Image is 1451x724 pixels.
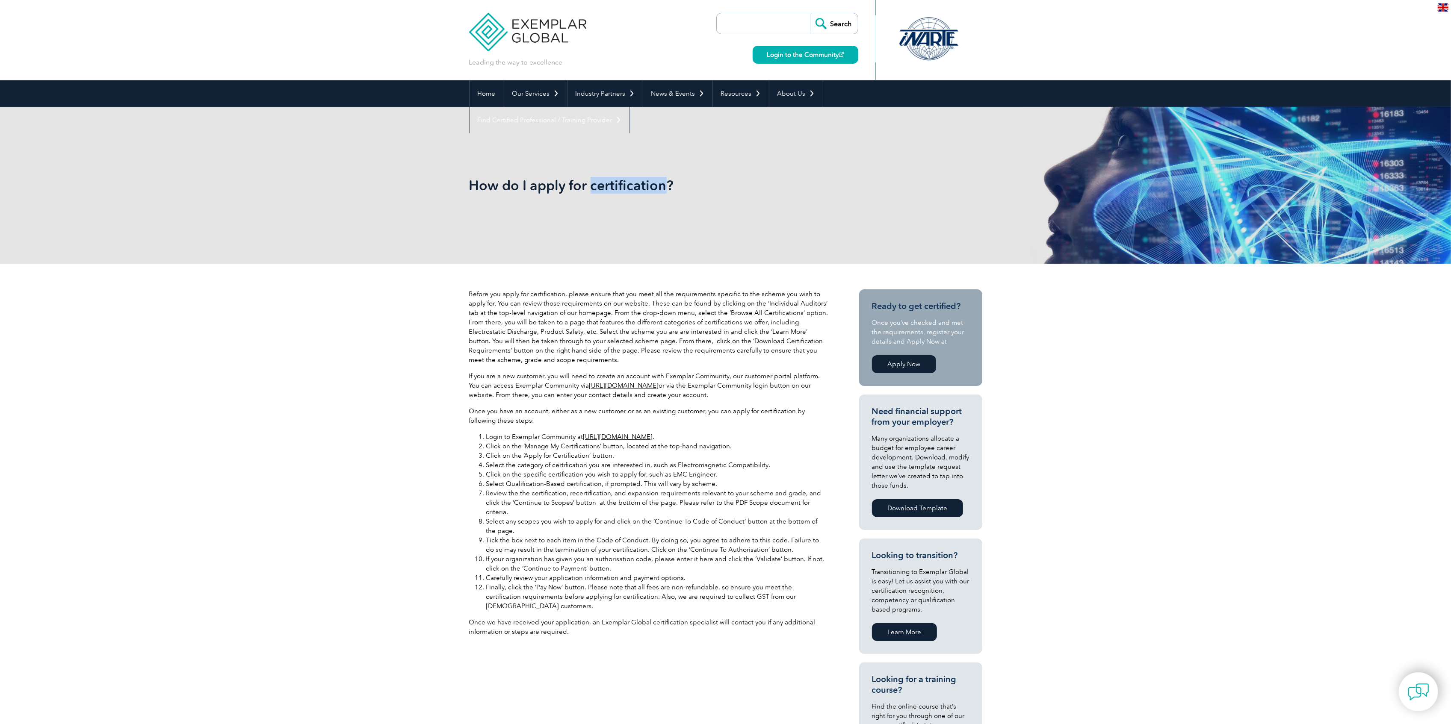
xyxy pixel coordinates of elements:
a: Learn More [872,623,937,641]
li: Tick the box next to each item in the Code of Conduct. By doing so, you agree to adhere to this c... [486,536,828,554]
a: Download Template [872,499,963,517]
h3: Looking for a training course? [872,674,969,695]
a: Find Certified Professional / Training Provider [470,107,629,133]
a: About Us [769,80,823,107]
p: Leading the way to excellence [469,58,563,67]
p: Transitioning to Exemplar Global is easy! Let us assist you with our certification recognition, c... [872,567,969,614]
a: [URL][DOMAIN_NAME] [583,433,653,441]
img: en [1438,3,1448,12]
p: Once you have an account, either as a new customer or as an existing customer, you can apply for ... [469,406,828,425]
li: Finally, click the ‘Pay Now’ button. Please note that all fees are non-refundable, so ensure you ... [486,583,828,611]
p: If you are a new customer, you will need to create an account with Exemplar Community, our custom... [469,371,828,400]
li: Select any scopes you wish to apply for and click on the ‘Continue To Code of Conduct’ button at ... [486,517,828,536]
h3: Ready to get certified? [872,301,969,312]
a: Our Services [504,80,567,107]
a: Apply Now [872,355,936,373]
h3: Need financial support from your employer? [872,406,969,427]
li: Click on the specific certification you wish to apply for, such as EMC Engineer. [486,470,828,479]
li: Review the the certification, recertification, and expansion requirements relevant to your scheme... [486,489,828,517]
a: Home [470,80,504,107]
li: Click on the ‘Apply for Certification’ button. [486,451,828,460]
p: Once you’ve checked and met the requirements, register your details and Apply Now at [872,318,969,346]
p: Before you apply for certification, please ensure that you meet all the requirements specific to ... [469,289,828,365]
p: Once we have received your application, an Exemplar Global certification specialist will contact ... [469,618,828,636]
li: Login to Exemplar Community at . [486,432,828,441]
a: Industry Partners [567,80,643,107]
li: Select Qualification-Based certification, if prompted. This will vary by scheme. [486,479,828,489]
a: Login to the Community [753,46,858,64]
h3: Looking to transition? [872,550,969,561]
li: If your organization has given you an authorisation code, please enter it here and click the ‘Val... [486,554,828,573]
a: News & Events [643,80,712,107]
a: Resources [713,80,769,107]
img: contact-chat.png [1408,681,1429,703]
li: Select the category of certification you are interested in, such as Electromagnetic Compatibility. [486,460,828,470]
li: Click on the ‘Manage My Certifications’ button, located at the top-hand navigation. [486,441,828,451]
p: Many organizations allocate a budget for employee career development. Download, modify and use th... [872,434,969,490]
h1: How do I apply for certification? [469,177,798,194]
img: open_square.png [839,52,844,57]
a: [URL][DOMAIN_NAME] [589,382,659,389]
input: Search [811,13,858,34]
li: Carefully review your application information and payment options. [486,573,828,583]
